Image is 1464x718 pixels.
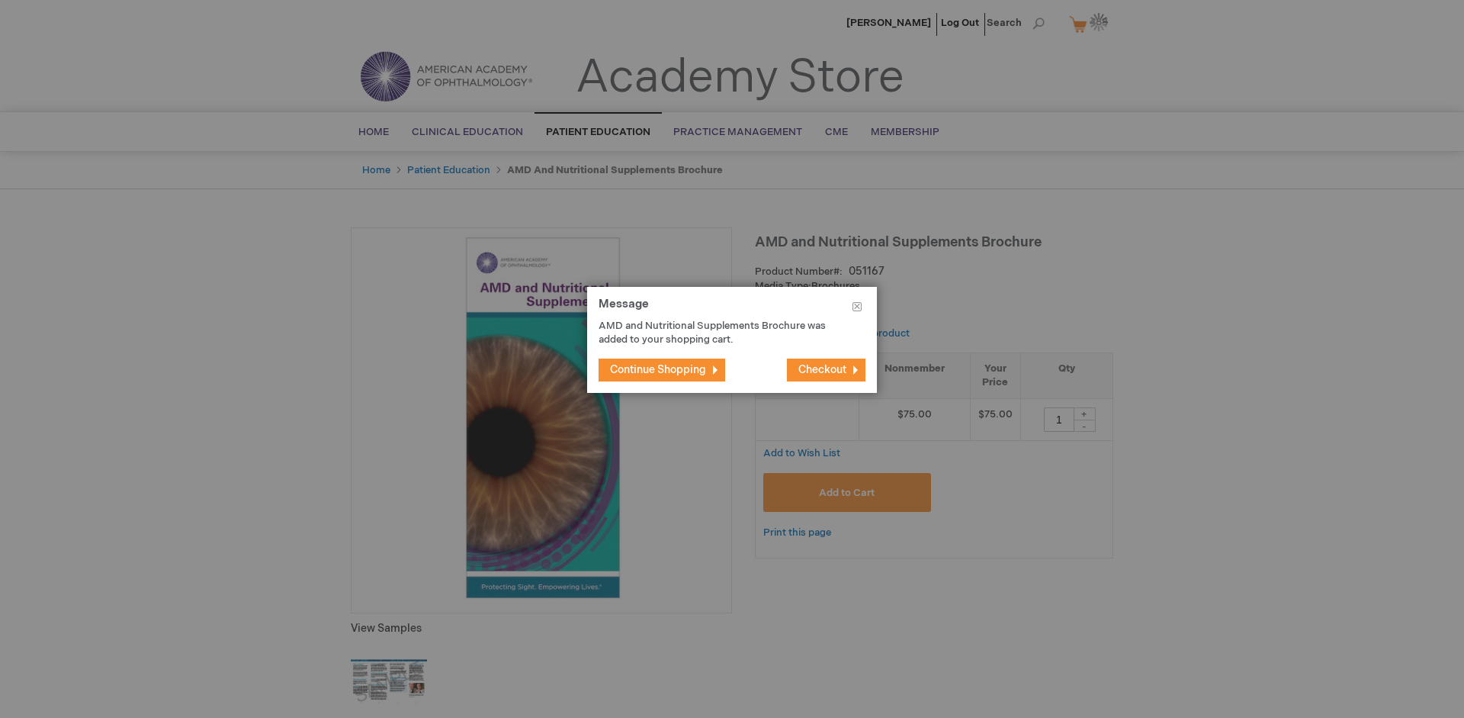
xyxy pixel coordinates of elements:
[599,359,725,382] button: Continue Shopping
[787,359,865,382] button: Checkout
[798,363,846,376] span: Checkout
[599,319,843,347] p: AMD and Nutritional Supplements Brochure was added to your shopping cart.
[610,363,706,376] span: Continue Shopping
[599,298,865,319] h1: Message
